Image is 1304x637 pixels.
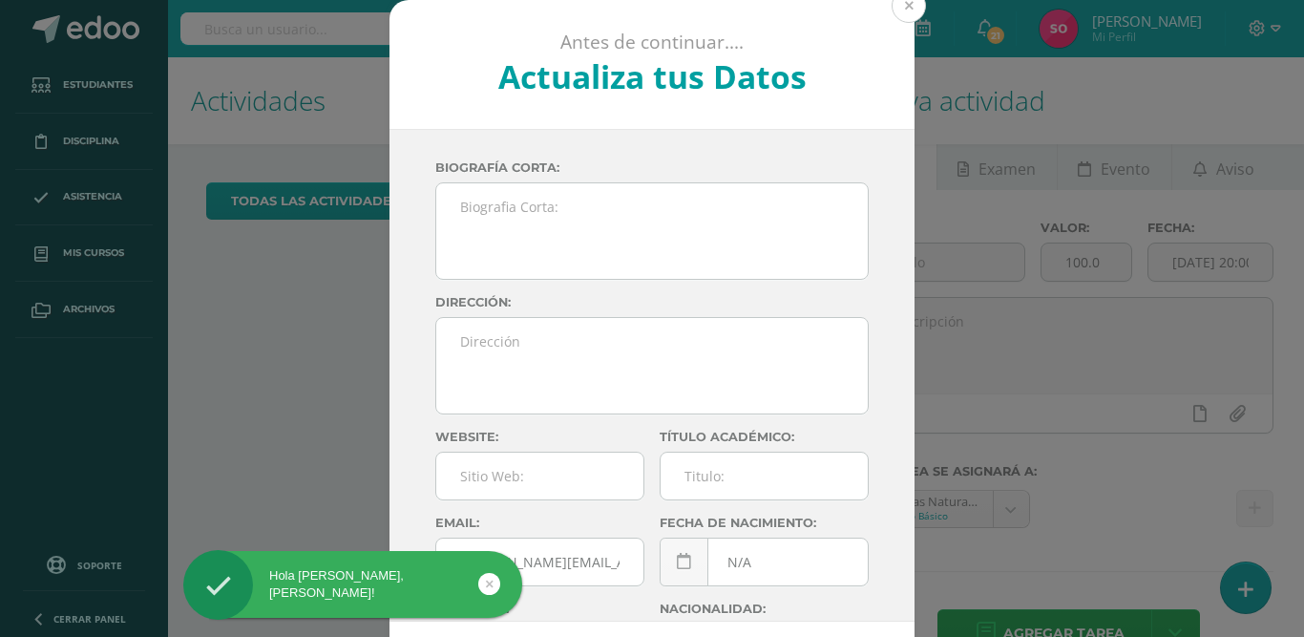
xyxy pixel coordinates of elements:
label: Email: [435,516,644,530]
label: Website: [435,430,644,444]
label: Nacionalidad: [660,602,869,616]
label: Biografía corta: [435,160,869,175]
input: Correo Electronico: [436,539,643,585]
label: Dirección: [435,295,869,309]
input: Fecha de Nacimiento: [661,539,868,585]
h2: Actualiza tus Datos [441,54,864,98]
input: Titulo: [661,453,868,499]
input: Sitio Web: [436,453,643,499]
p: Antes de continuar.... [441,31,864,54]
label: Título académico: [660,430,869,444]
div: Hola [PERSON_NAME], [PERSON_NAME]! [183,567,522,602]
label: Fecha de nacimiento: [660,516,869,530]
